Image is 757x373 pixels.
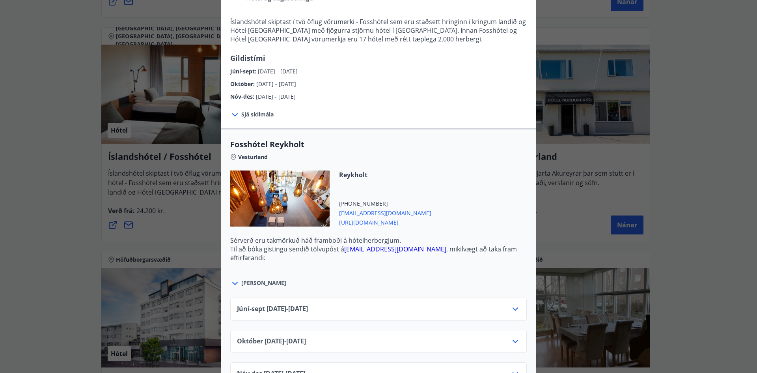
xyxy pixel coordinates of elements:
span: [DATE] - [DATE] [256,80,296,88]
span: Nóv-des : [230,93,256,100]
span: [DATE] - [DATE] [258,67,298,75]
span: Júní-sept : [230,67,258,75]
span: Sjá skilmála [241,111,274,118]
p: Íslandshótel skiptast í tvö öflug vörumerki - Fosshótel sem eru staðsett hringinn í kringum landi... [230,17,527,43]
span: [EMAIL_ADDRESS][DOMAIN_NAME] [339,208,431,217]
span: [DATE] - [DATE] [256,93,296,100]
span: Gildistími [230,53,265,63]
span: Október : [230,80,256,88]
span: Fosshótel Reykholt [230,139,527,150]
span: [PHONE_NUMBER] [339,200,431,208]
span: Vesturland [238,153,268,161]
span: Reykholt [339,171,431,179]
span: [URL][DOMAIN_NAME] [339,217,431,227]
